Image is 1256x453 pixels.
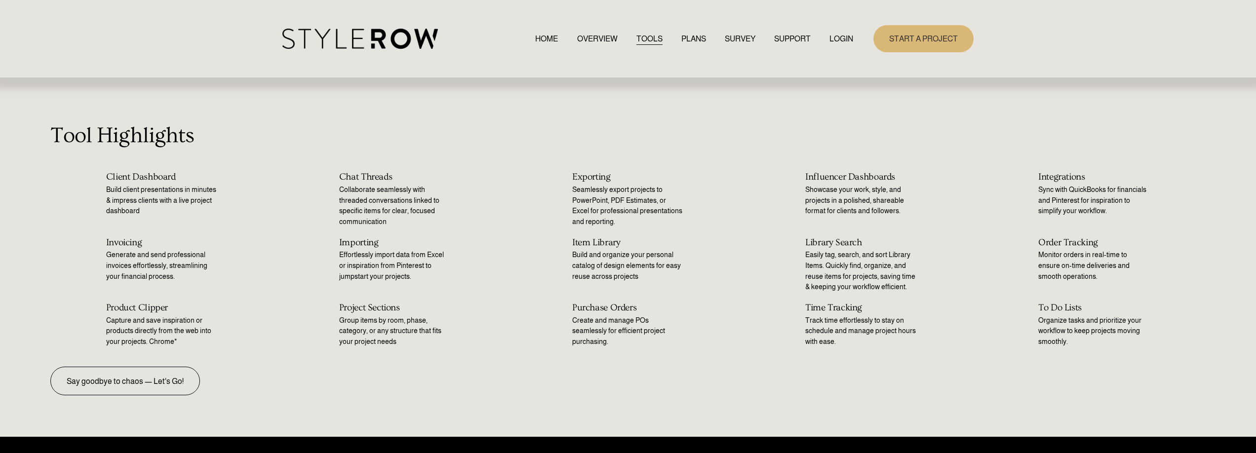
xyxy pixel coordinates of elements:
p: Showcase your work, style, and projects in a polished, shareable format for clients and followers. [805,185,917,217]
h2: Client Dashboard [106,172,218,182]
h2: Integrations [1038,172,1150,182]
p: Generate and send professional invoices effortlessly, streamlining your financial process. [106,250,218,282]
p: Effortlessly import data from Excel or inspiration from Pinterest to jumpstart your projects. [339,250,451,282]
h2: Purchase Orders [572,302,684,313]
h2: Item Library [572,237,684,248]
p: Capture and save inspiration or products directly from the web into your projects. Chrome* [106,315,218,347]
h2: Project Sections [339,302,451,313]
p: Organize tasks and prioritize your workflow to keep projects moving smoothly. [1038,315,1150,347]
a: SURVEY [725,32,755,45]
a: HOME [535,32,558,45]
h2: To Do Lists [1038,302,1150,313]
h2: Influencer Dashboards [805,172,917,182]
p: Create and manage POs seamlessly for efficient project purchasing. [572,315,684,347]
p: Tool Highlights [50,119,1206,152]
p: Easily tag, search, and sort Library Items. Quickly find, organize, and reuse items for projects,... [805,250,917,292]
h2: Importing [339,237,451,248]
a: OVERVIEW [577,32,618,45]
a: START A PROJECT [873,25,974,52]
h2: Time Tracking [805,302,917,313]
img: StyleRow [282,29,438,49]
a: PLANS [681,32,706,45]
p: Group items by room, phase, category, or any structure that fits your project needs [339,315,451,347]
a: folder dropdown [774,32,811,45]
p: Seamlessly export projects to PowerPoint, PDF Estimates, or Excel for professional presentations ... [572,185,684,227]
p: Monitor orders in real-time to ensure on-time deliveries and smooth operations. [1038,250,1150,282]
p: Collaborate seamlessly with threaded conversations linked to specific items for clear, focused co... [339,185,451,227]
p: Track time effortlessly to stay on schedule and manage project hours with ease. [805,315,917,347]
h2: Exporting [572,172,684,182]
h2: Invoicing [106,237,218,248]
a: Say goodbye to chaos — Let's Go! [50,367,200,395]
a: LOGIN [829,32,853,45]
h2: Library Search [805,237,917,248]
p: Build client presentations in minutes & impress clients with a live project dashboard [106,185,218,217]
span: SUPPORT [774,33,811,45]
h2: Order Tracking [1038,237,1150,248]
h2: Product Clipper [106,302,218,313]
a: TOOLS [636,32,663,45]
h2: Chat Threads [339,172,451,182]
p: Sync with QuickBooks for financials and Pinterest for inspiration to simplify your workflow. [1038,185,1150,217]
p: Build and organize your personal catalog of design elements for easy reuse across projects [572,250,684,282]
